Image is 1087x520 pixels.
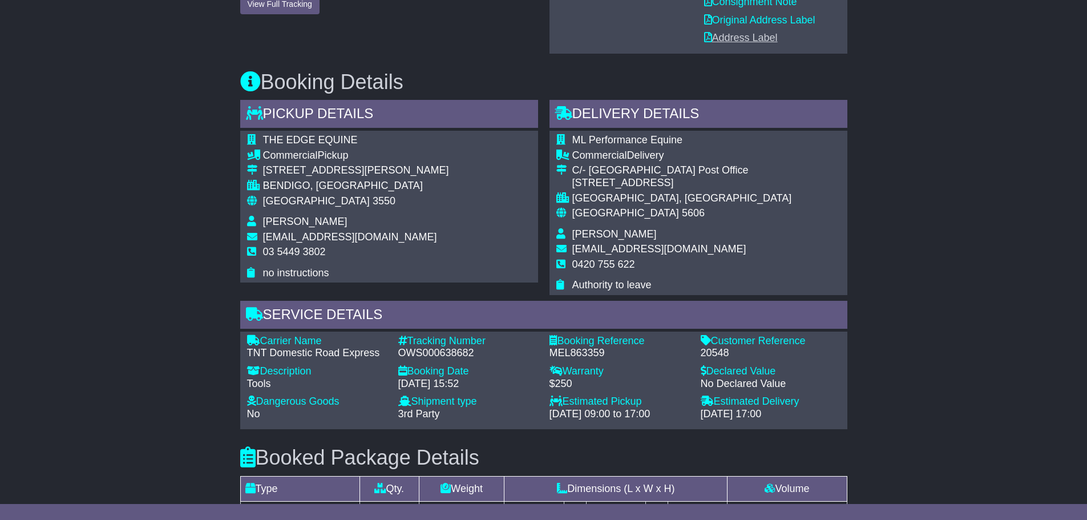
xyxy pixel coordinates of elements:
[263,195,370,207] span: [GEOGRAPHIC_DATA]
[247,335,387,348] div: Carrier Name
[572,243,746,255] span: [EMAIL_ADDRESS][DOMAIN_NAME]
[263,150,449,162] div: Pickup
[398,365,538,378] div: Booking Date
[549,365,689,378] div: Warranty
[549,347,689,360] div: MEL863359
[263,134,358,146] span: THE EDGE EQUINE
[549,378,689,390] div: $250
[240,301,847,332] div: Service Details
[263,246,326,257] span: 03 5449 3802
[398,347,538,360] div: OWS000638682
[504,477,728,502] td: Dimensions (L x W x H)
[263,216,347,227] span: [PERSON_NAME]
[398,408,440,420] span: 3rd Party
[549,408,689,421] div: [DATE] 09:00 to 17:00
[572,228,657,240] span: [PERSON_NAME]
[704,32,778,43] a: Address Label
[247,365,387,378] div: Description
[701,335,840,348] div: Customer Reference
[572,164,792,177] div: C/- [GEOGRAPHIC_DATA] Post Office
[247,396,387,408] div: Dangerous Goods
[572,259,635,270] span: 0420 755 622
[701,408,840,421] div: [DATE] 17:00
[701,365,840,378] div: Declared Value
[240,100,538,131] div: Pickup Details
[359,477,419,502] td: Qty.
[263,180,449,192] div: BENDIGO, [GEOGRAPHIC_DATA]
[549,335,689,348] div: Booking Reference
[549,100,847,131] div: Delivery Details
[247,347,387,360] div: TNT Domestic Road Express
[701,347,840,360] div: 20548
[549,396,689,408] div: Estimated Pickup
[240,477,359,502] td: Type
[419,477,504,502] td: Weight
[263,150,318,161] span: Commercial
[263,164,449,177] div: [STREET_ADDRESS][PERSON_NAME]
[247,408,260,420] span: No
[398,378,538,390] div: [DATE] 15:52
[572,150,792,162] div: Delivery
[701,378,840,390] div: No Declared Value
[572,134,682,146] span: ML Performance Equine
[398,335,538,348] div: Tracking Number
[247,378,387,390] div: Tools
[373,195,395,207] span: 3550
[572,279,652,291] span: Authority to leave
[240,446,847,469] h3: Booked Package Details
[572,192,792,205] div: [GEOGRAPHIC_DATA], [GEOGRAPHIC_DATA]
[572,177,792,190] div: [STREET_ADDRESS]
[240,71,847,94] h3: Booking Details
[263,231,437,243] span: [EMAIL_ADDRESS][DOMAIN_NAME]
[572,207,679,219] span: [GEOGRAPHIC_DATA]
[728,477,847,502] td: Volume
[682,207,705,219] span: 5606
[263,267,329,279] span: no instructions
[704,14,815,26] a: Original Address Label
[572,150,627,161] span: Commercial
[701,396,840,408] div: Estimated Delivery
[398,396,538,408] div: Shipment type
